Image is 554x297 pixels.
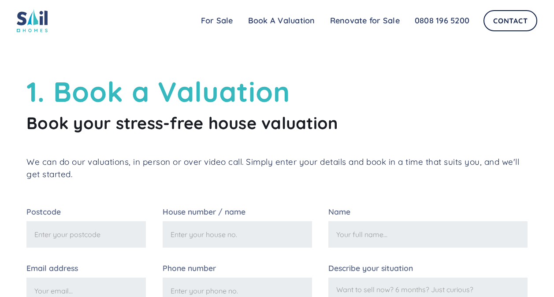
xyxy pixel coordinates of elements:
[26,264,146,272] label: Email address
[328,264,528,272] label: Describe your situation
[328,208,528,216] label: Name
[163,264,312,272] label: Phone number
[193,12,241,30] a: For Sale
[26,156,528,181] p: We can do our valuations, in person or over video call. Simply enter your details and book in a t...
[328,221,528,248] input: Your full name...
[26,221,146,248] input: Enter your postcode
[26,75,528,108] h1: 1. Book a Valuation
[163,208,312,216] label: House number / name
[17,9,48,32] img: sail home logo colored
[26,208,146,216] label: Postcode
[323,12,407,30] a: Renovate for Sale
[26,112,528,133] h2: Book your stress-free house valuation
[407,12,477,30] a: 0808 196 5200
[163,221,312,248] input: Enter your house no.
[241,12,323,30] a: Book A Valuation
[483,10,537,31] a: Contact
